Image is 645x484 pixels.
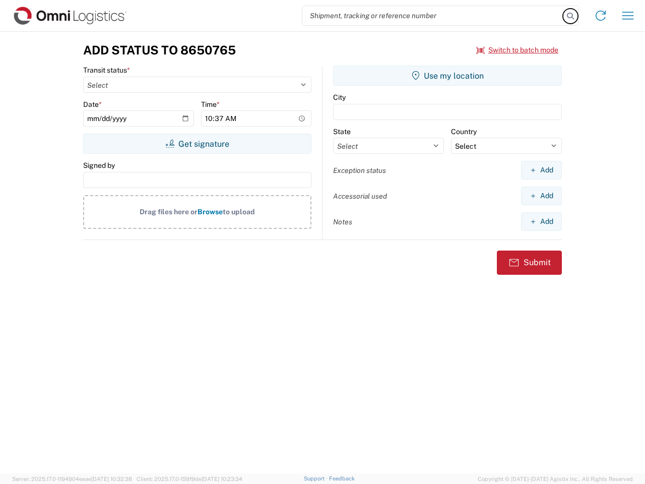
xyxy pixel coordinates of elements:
[497,251,562,275] button: Submit
[333,192,387,201] label: Accessorial used
[521,161,562,179] button: Add
[333,166,386,175] label: Exception status
[333,127,351,136] label: State
[83,161,115,170] label: Signed by
[198,208,223,216] span: Browse
[140,208,198,216] span: Drag files here or
[83,100,102,109] label: Date
[91,476,132,482] span: [DATE] 10:32:38
[12,476,132,482] span: Server: 2025.17.0-1194904eeae
[83,43,236,57] h3: Add Status to 8650765
[476,42,558,58] button: Switch to batch mode
[333,93,346,102] label: City
[329,475,355,481] a: Feedback
[202,476,242,482] span: [DATE] 10:23:34
[478,474,633,483] span: Copyright © [DATE]-[DATE] Agistix Inc., All Rights Reserved
[333,66,562,86] button: Use my location
[302,6,563,25] input: Shipment, tracking or reference number
[521,212,562,231] button: Add
[201,100,220,109] label: Time
[223,208,255,216] span: to upload
[333,217,352,226] label: Notes
[137,476,242,482] span: Client: 2025.17.0-159f9de
[83,134,311,154] button: Get signature
[83,66,130,75] label: Transit status
[451,127,477,136] label: Country
[521,187,562,205] button: Add
[304,475,329,481] a: Support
